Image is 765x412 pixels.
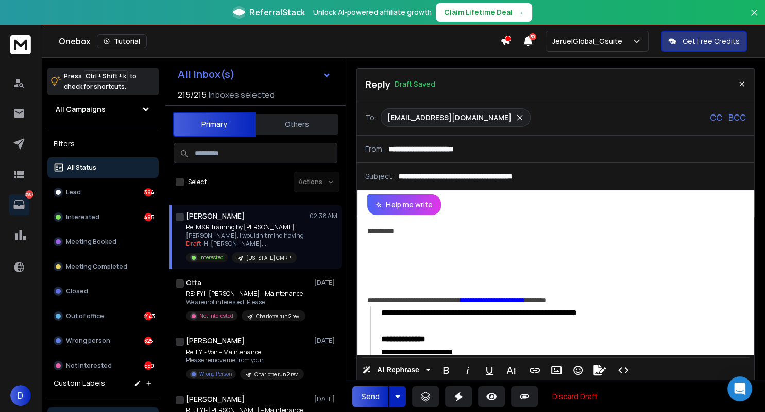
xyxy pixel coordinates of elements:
p: [DATE] [314,278,337,287]
p: JeruelGlobal_Gsuite [552,36,626,46]
p: All Status [67,163,96,172]
button: Lead394 [47,182,159,203]
p: [DATE] [314,337,337,345]
p: Meeting Booked [66,238,116,246]
p: Meeting Completed [66,262,127,271]
p: Charlotte run 2 rev [256,312,299,320]
p: Reply [365,77,390,91]
button: Underline (Ctrl+U) [480,360,499,381]
p: [PERSON_NAME], I wouldn't mind having [186,232,304,240]
button: Others [256,113,338,136]
p: Wrong person [66,337,110,345]
button: D [10,385,31,406]
p: Out of office [66,312,104,320]
button: Emoticons [568,360,588,381]
button: All Inbox(s) [169,64,339,85]
p: Draft Saved [395,79,435,89]
button: Wrong person325 [47,331,159,351]
span: AI Rephrase [375,366,421,374]
div: 2143 [144,312,152,320]
button: Discard Draft [544,386,606,407]
div: Onebox [59,34,500,48]
p: Lead [66,188,81,196]
p: CC [710,111,722,124]
p: Please remove me from your [186,356,304,365]
button: Closed [47,281,159,302]
p: Re: M&R Training by [PERSON_NAME] [186,223,304,232]
p: [EMAIL_ADDRESS][DOMAIN_NAME] [387,112,512,123]
p: Interested [66,213,99,221]
h1: Otta [186,277,201,288]
h1: [PERSON_NAME] [186,394,245,404]
p: Re: FYI- Von – Maintenance [186,348,304,356]
p: Interested [199,254,224,261]
h1: [PERSON_NAME] [186,336,245,346]
p: We are not interested. Please [186,298,305,306]
p: [US_STATE] CMRP [246,254,291,262]
h1: All Inbox(s) [178,69,235,79]
h3: Inboxes selected [209,89,275,101]
button: Signature [590,360,609,381]
button: Get Free Credits [661,31,747,52]
button: All Campaigns [47,99,159,120]
p: RE: FYI- [PERSON_NAME] – Maintenance [186,290,305,298]
p: To: [365,112,377,123]
h1: All Campaigns [56,104,106,114]
p: [DATE] [314,395,337,403]
h3: Custom Labels [54,378,105,388]
div: Open Intercom Messenger [727,376,752,401]
button: More Text [501,360,521,381]
p: 02:38 AM [310,212,337,220]
div: 325 [144,337,152,345]
span: 215 / 215 [178,89,207,101]
span: Draft: [186,239,202,248]
p: From: [365,144,384,154]
p: Not Interested [199,312,233,320]
span: 50 [529,33,536,40]
button: Claim Lifetime Deal→ [436,3,532,22]
button: Tutorial [97,34,147,48]
button: Send [352,386,388,407]
span: Ctrl + Shift + k [84,70,128,82]
button: Meeting Booked [47,232,159,252]
div: 550 [144,361,152,370]
button: AI Rephrase [360,360,432,381]
h1: [PERSON_NAME] [186,211,245,221]
button: Primary [173,112,256,137]
p: BCC [728,111,746,124]
button: Italic (Ctrl+I) [458,360,478,381]
div: 495 [144,213,152,221]
span: ReferralStack [249,6,305,19]
button: Meeting Completed [47,256,159,277]
p: Subject: [365,171,394,182]
p: Unlock AI-powered affiliate growth [313,7,432,18]
p: Closed [66,287,88,295]
a: 3907 [9,194,29,215]
button: Code View [614,360,633,381]
p: Charlotte run 2 rev [254,371,298,378]
button: Help me write [367,194,441,215]
button: Not Interested550 [47,355,159,376]
span: → [517,7,524,18]
button: Insert Image (Ctrl+P) [547,360,566,381]
button: Bold (Ctrl+B) [436,360,456,381]
button: Close banner [747,6,761,31]
label: Select [188,178,207,186]
p: Not Interested [66,361,112,370]
button: Insert Link (Ctrl+K) [525,360,545,381]
button: All Status [47,157,159,178]
div: 394 [144,188,152,196]
h3: Filters [47,137,159,151]
p: Wrong Person [199,370,232,378]
span: Hi [PERSON_NAME], ... [203,239,268,248]
p: Get Free Credits [683,36,740,46]
button: Interested495 [47,207,159,227]
button: Out of office2143 [47,306,159,326]
p: 3907 [25,190,33,199]
p: Press to check for shortcuts. [64,71,137,92]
